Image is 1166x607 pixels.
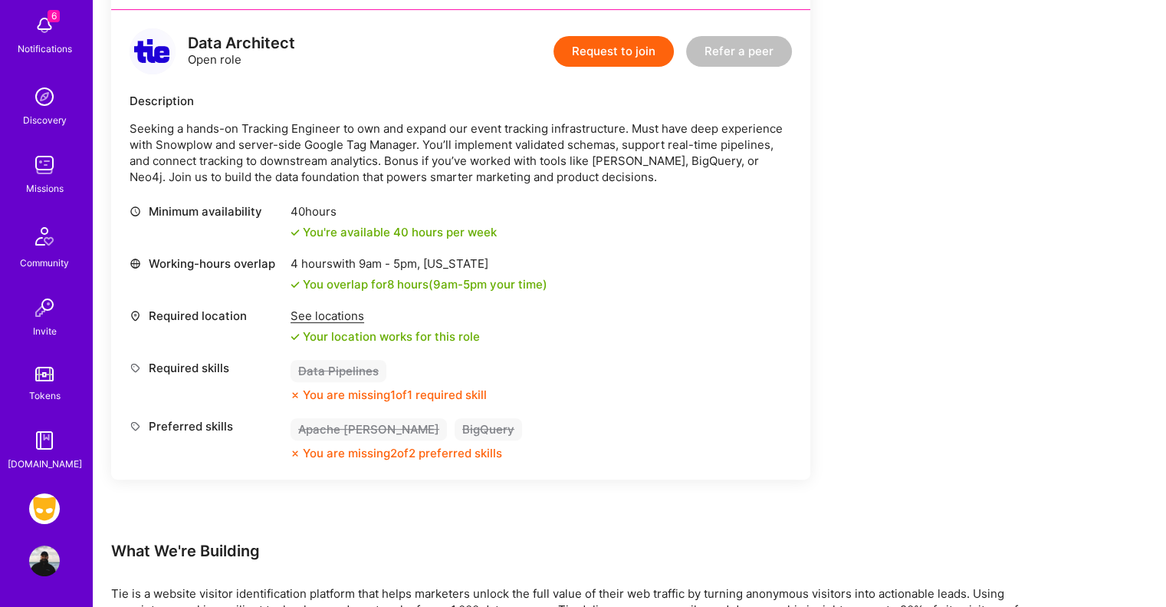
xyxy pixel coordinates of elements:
[130,310,141,322] i: icon Location
[291,203,497,219] div: 40 hours
[188,35,295,68] div: Open role
[26,218,63,255] img: Community
[29,292,60,323] img: Invite
[291,449,300,458] i: icon CloseOrange
[29,493,60,524] img: Grindr: Data + FE + CyberSecurity + QA
[25,546,64,576] a: User Avatar
[130,256,283,272] div: Working-hours overlap
[130,203,283,219] div: Minimum availability
[291,308,480,324] div: See locations
[291,228,300,237] i: icon Check
[291,360,386,382] div: Data Pipelines
[291,256,547,272] div: 4 hours with [US_STATE]
[130,206,141,217] i: icon Clock
[130,120,792,185] p: Seeking a hands-on Tracking Engineer to own and expand our event tracking infrastructure. Must ha...
[130,28,176,74] img: logo
[303,276,547,292] div: You overlap for 8 hours ( your time)
[111,541,1031,561] div: What We're Building
[291,224,497,240] div: You're available 40 hours per week
[29,388,61,404] div: Tokens
[130,93,792,109] div: Description
[33,323,57,339] div: Invite
[553,36,674,67] button: Request to join
[130,418,283,434] div: Preferred skills
[303,387,487,403] div: You are missing 1 of 1 required skill
[130,308,283,324] div: Required location
[291,328,480,345] div: Your location works for this role
[291,391,300,400] i: icon CloseOrange
[18,41,72,57] div: Notifications
[291,332,300,341] i: icon Check
[130,421,141,432] i: icon Tag
[291,280,300,289] i: icon Check
[48,10,60,22] span: 6
[23,112,67,128] div: Discovery
[130,258,141,269] i: icon World
[686,36,792,67] button: Refer a peer
[130,360,283,376] div: Required skills
[8,456,82,472] div: [DOMAIN_NAME]
[26,180,64,196] div: Missions
[35,367,54,381] img: tokens
[433,277,487,292] span: 9am - 5pm
[130,362,141,374] i: icon Tag
[29,425,60,456] img: guide book
[291,418,447,440] div: Apache [PERSON_NAME]
[455,418,522,440] div: BigQuery
[29,546,60,576] img: User Avatar
[29,10,60,41] img: bell
[25,493,64,524] a: Grindr: Data + FE + CyberSecurity + QA
[356,256,423,271] span: 9am - 5pm ,
[20,255,69,271] div: Community
[29,150,60,180] img: teamwork
[303,445,502,461] div: You are missing 2 of 2 preferred skills
[29,81,60,112] img: discovery
[188,35,295,51] div: Data Architect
